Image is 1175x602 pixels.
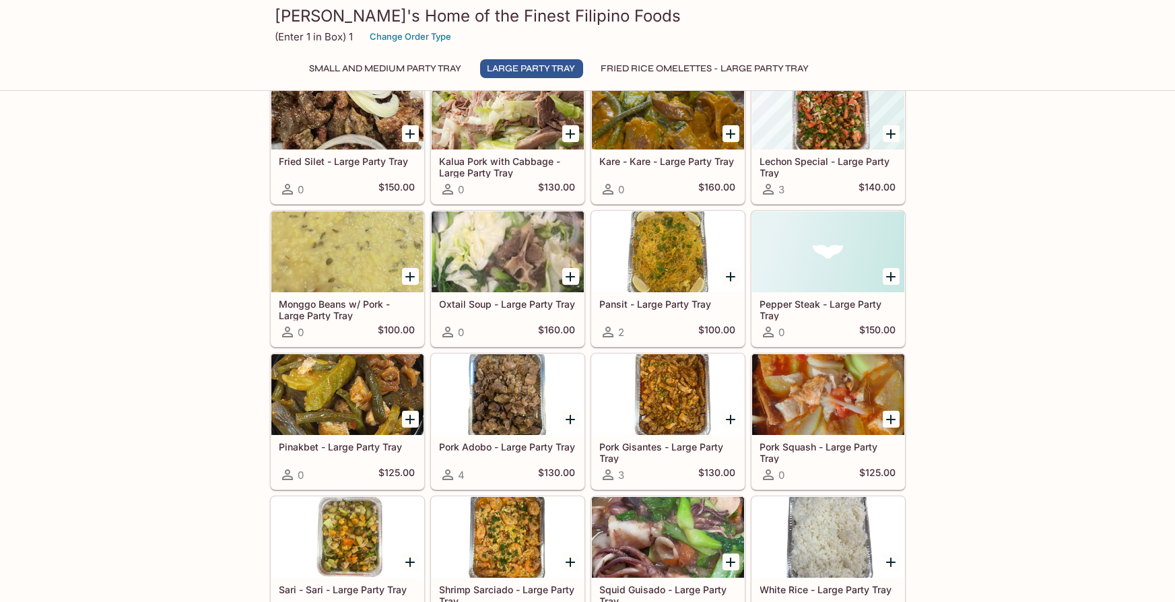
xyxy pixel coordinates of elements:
button: Add Sari - Sari - Large Party Tray [402,554,419,570]
h5: Sari - Sari - Large Party Tray [279,584,415,595]
span: 3 [779,183,785,196]
button: Add Lechon Special - Large Party Tray [883,125,900,142]
p: (Enter 1 in Box) 1 [275,30,354,43]
div: Pork Squash - Large Party Tray [752,354,904,435]
a: Lechon Special - Large Party Tray3$140.00 [751,68,905,204]
span: 0 [459,326,465,339]
div: Kare - Kare - Large Party Tray [592,69,744,149]
div: Shrimp Sarciado - Large Party Tray [432,497,584,578]
button: Add Monggo Beans w/ Pork - Large Party Tray [402,268,419,285]
h5: Pork Adobo - Large Party Tray [440,441,576,453]
span: 0 [779,469,785,481]
h5: White Rice - Large Party Tray [760,584,896,595]
span: 4 [459,469,465,481]
span: 3 [619,469,625,481]
button: Add Pepper Steak - Large Party Tray [883,268,900,285]
h5: $160.00 [699,181,736,197]
button: Add Pansit - Large Party Tray [723,268,739,285]
div: Pork Adobo - Large Party Tray [432,354,584,435]
button: Add Pinakbet - Large Party Tray [402,411,419,428]
button: Small and Medium Party Tray [302,59,469,78]
h5: $125.00 [379,467,415,483]
div: Sari - Sari - Large Party Tray [271,497,424,578]
div: Pansit - Large Party Tray [592,211,744,292]
h5: $130.00 [539,467,576,483]
span: 0 [298,183,304,196]
button: Large Party Tray [480,59,583,78]
div: Oxtail Soup - Large Party Tray [432,211,584,292]
a: Fried Silet - Large Party Tray0$150.00 [271,68,424,204]
div: Pinakbet - Large Party Tray [271,354,424,435]
span: 0 [779,326,785,339]
h5: Monggo Beans w/ Pork - Large Party Tray [279,298,415,321]
h5: Pansit - Large Party Tray [600,298,736,310]
a: Kare - Kare - Large Party Tray0$160.00 [591,68,745,204]
h5: Fried Silet - Large Party Tray [279,156,415,167]
div: Pepper Steak - Large Party Tray [752,211,904,292]
a: Pepper Steak - Large Party Tray0$150.00 [751,211,905,347]
a: Oxtail Soup - Large Party Tray0$160.00 [431,211,584,347]
a: Pork Squash - Large Party Tray0$125.00 [751,354,905,490]
h5: $100.00 [378,324,415,340]
button: Add Kalua Pork with Cabbage - Large Party Tray [562,125,579,142]
a: Kalua Pork with Cabbage - Large Party Tray0$130.00 [431,68,584,204]
button: Add Pork Gisantes - Large Party Tray [723,411,739,428]
h5: Kalua Pork with Cabbage - Large Party Tray [440,156,576,178]
h5: $125.00 [860,467,896,483]
h5: Kare - Kare - Large Party Tray [600,156,736,167]
a: Pansit - Large Party Tray2$100.00 [591,211,745,347]
h5: $160.00 [539,324,576,340]
a: Monggo Beans w/ Pork - Large Party Tray0$100.00 [271,211,424,347]
span: 2 [619,326,625,339]
h5: $150.00 [379,181,415,197]
div: Lechon Special - Large Party Tray [752,69,904,149]
h5: $130.00 [699,467,736,483]
button: Change Order Type [364,26,458,47]
div: Squid Guisado - Large Party Tray [592,497,744,578]
h5: Pepper Steak - Large Party Tray [760,298,896,321]
button: Add Fried Silet - Large Party Tray [402,125,419,142]
a: Pork Adobo - Large Party Tray4$130.00 [431,354,584,490]
h5: $140.00 [859,181,896,197]
h5: Pork Squash - Large Party Tray [760,441,896,463]
button: Add Kare - Kare - Large Party Tray [723,125,739,142]
div: Kalua Pork with Cabbage - Large Party Tray [432,69,584,149]
button: Add White Rice - Large Party Tray [883,554,900,570]
h5: Lechon Special - Large Party Tray [760,156,896,178]
button: Add Pork Adobo - Large Party Tray [562,411,579,428]
span: 0 [298,469,304,481]
div: Monggo Beans w/ Pork - Large Party Tray [271,211,424,292]
span: 0 [298,326,304,339]
button: Add Oxtail Soup - Large Party Tray [562,268,579,285]
h5: Pork Gisantes - Large Party Tray [600,441,736,463]
h5: $100.00 [699,324,736,340]
span: 0 [619,183,625,196]
a: Pinakbet - Large Party Tray0$125.00 [271,354,424,490]
a: Pork Gisantes - Large Party Tray3$130.00 [591,354,745,490]
h5: Pinakbet - Large Party Tray [279,441,415,453]
button: Add Shrimp Sarciado - Large Party Tray [562,554,579,570]
div: Pork Gisantes - Large Party Tray [592,354,744,435]
div: White Rice - Large Party Tray [752,497,904,578]
h5: $150.00 [860,324,896,340]
h5: Oxtail Soup - Large Party Tray [440,298,576,310]
button: Add Pork Squash - Large Party Tray [883,411,900,428]
h3: [PERSON_NAME]'s Home of the Finest Filipino Foods [275,5,900,26]
button: Add Squid Guisado - Large Party Tray [723,554,739,570]
span: 0 [459,183,465,196]
div: Fried Silet - Large Party Tray [271,69,424,149]
button: Fried Rice Omelettes - Large Party Tray [594,59,817,78]
h5: $130.00 [539,181,576,197]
